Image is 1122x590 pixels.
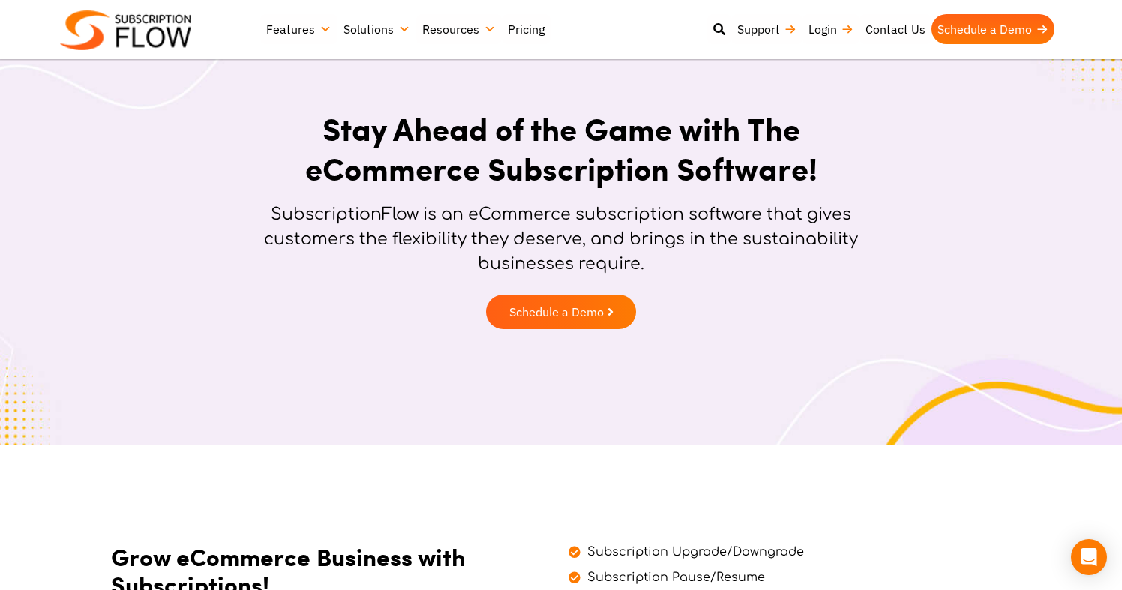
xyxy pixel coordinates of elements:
[416,14,502,44] a: Resources
[250,109,872,187] h1: Stay Ahead of the Game with The eCommerce Subscription Software!
[583,568,765,586] span: Subscription Pause/Resume
[486,295,636,329] a: Schedule a Demo
[802,14,859,44] a: Login
[337,14,416,44] a: Solutions
[502,14,550,44] a: Pricing
[731,14,802,44] a: Support
[1071,539,1107,575] div: Open Intercom Messenger
[60,10,191,50] img: Subscriptionflow
[859,14,931,44] a: Contact Us
[250,202,872,277] p: SubscriptionFlow is an eCommerce subscription software that gives customers the flexibility they ...
[260,14,337,44] a: Features
[509,306,604,318] span: Schedule a Demo
[931,14,1054,44] a: Schedule a Demo
[583,543,804,561] span: Subscription Upgrade/Downgrade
